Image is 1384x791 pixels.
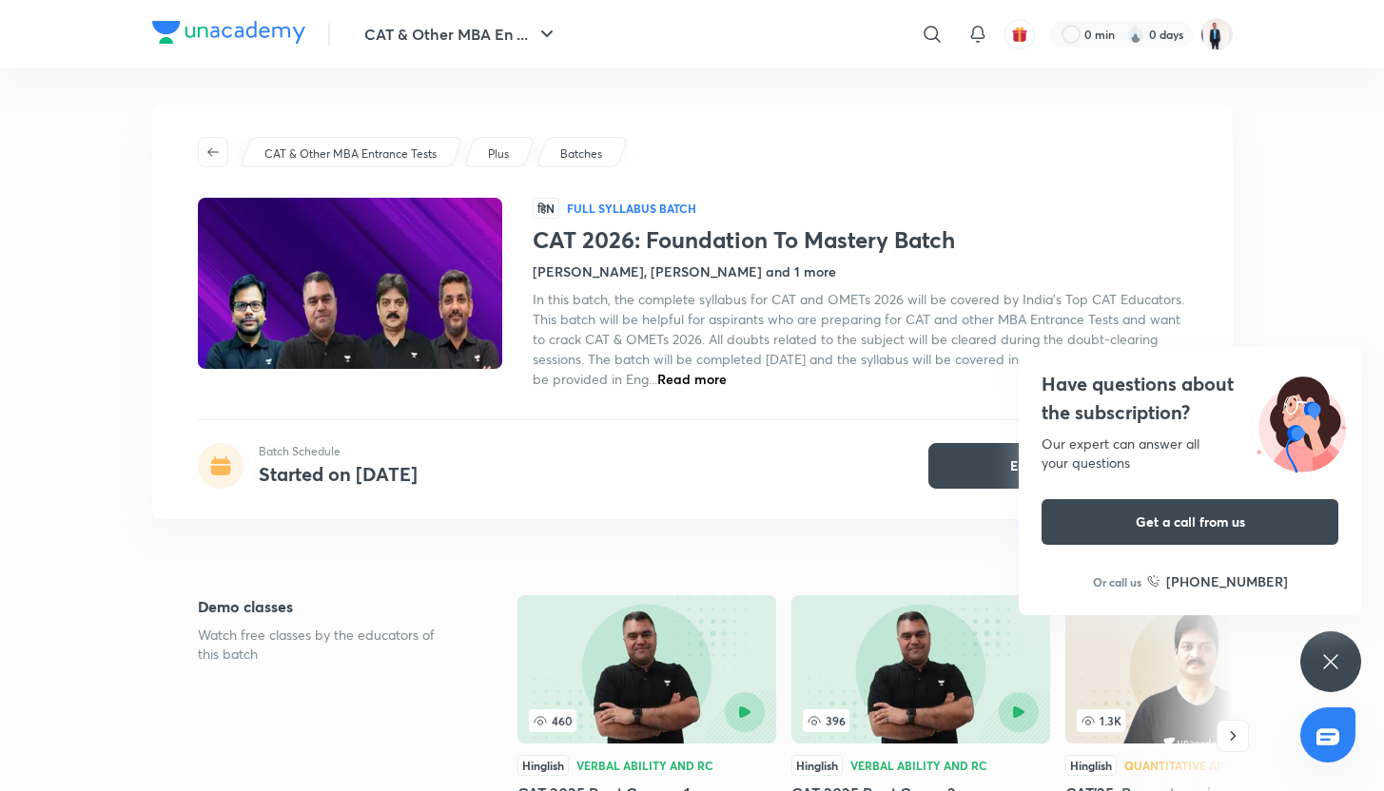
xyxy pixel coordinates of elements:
[1126,25,1145,44] img: streak
[1065,755,1117,776] div: Hinglish
[1077,709,1125,732] span: 1.3K
[1166,571,1288,591] h6: [PHONE_NUMBER]
[533,198,559,219] span: हिN
[791,755,843,776] div: Hinglish
[850,760,987,771] div: Verbal Ability and RC
[1011,26,1028,43] img: avatar
[194,196,504,371] img: Thumbnail
[1241,370,1361,473] img: ttu_illustration_new.svg
[533,290,1184,388] span: In this batch, the complete syllabus for CAT and OMETs 2026 will be covered by India's Top CAT Ed...
[1093,573,1141,590] p: Or call us
[657,370,727,388] span: Read more
[928,443,1128,489] button: Enroll
[259,461,418,487] h4: Started on [DATE]
[1010,456,1045,475] span: Enroll
[198,626,457,664] p: Watch free classes by the educators of this batch
[1042,499,1338,545] button: Get a call from us
[353,15,570,53] button: CAT & Other MBA En ...
[488,145,509,163] p: Plus
[1042,370,1338,427] h4: Have questions about the subscription?
[533,226,1187,254] h1: CAT 2026: Foundation To Mastery Batch
[259,443,418,460] p: Batch Schedule
[567,201,696,216] p: Full Syllabus Batch
[533,261,836,281] h4: [PERSON_NAME], [PERSON_NAME] and 1 more
[576,760,713,771] div: Verbal Ability and RC
[1147,571,1288,591] a: [PHONE_NUMBER]
[803,709,849,732] span: 396
[560,145,602,163] p: Batches
[529,709,576,732] span: 460
[1042,434,1338,473] div: Our expert can answer all your questions
[1004,19,1035,49] button: avatar
[152,21,305,44] img: Company Logo
[264,145,437,163] p: CAT & Other MBA Entrance Tests
[261,145,439,163] a: CAT & Other MBA Entrance Tests
[1200,18,1233,50] img: Puneet wasan
[484,145,512,163] a: Plus
[517,755,569,776] div: Hinglish
[198,595,457,618] h5: Demo classes
[556,145,605,163] a: Batches
[152,21,305,48] a: Company Logo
